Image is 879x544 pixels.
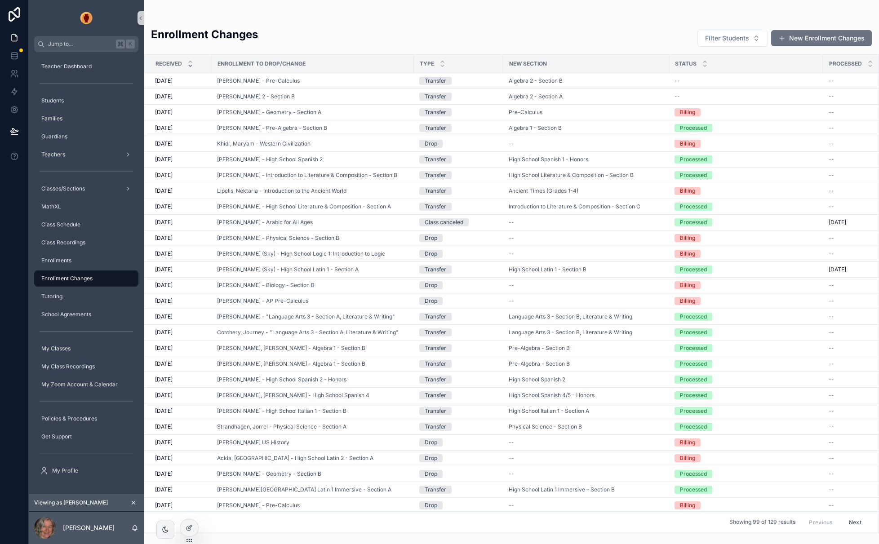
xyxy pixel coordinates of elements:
[425,203,446,211] div: Transfer
[34,146,138,163] a: Teachers
[509,313,632,320] span: Language Arts 3 - Section B, Literature & Writing
[155,219,173,226] span: [DATE]
[509,360,664,367] a: Pre-Algebra - Section B
[419,124,498,132] a: Transfer
[680,234,695,242] div: Billing
[34,111,138,127] a: Families
[217,250,385,257] a: [PERSON_NAME] (Sky) - High School Logic 1: Introduction to Logic
[680,250,695,258] div: Billing
[509,360,570,367] span: Pre-Algebra - Section B
[829,93,834,100] span: --
[155,93,206,100] a: [DATE]
[509,203,640,210] span: Introduction to Literature & Composition - Section C
[155,187,206,195] a: [DATE]
[217,156,323,163] span: [PERSON_NAME] - High School Spanish 2
[217,172,397,179] span: [PERSON_NAME] - Introduction to Literature & Composition - Section B
[34,252,138,269] a: Enrollments
[155,140,173,147] span: [DATE]
[41,221,80,228] span: Class Schedule
[425,250,437,258] div: Drop
[419,281,498,289] a: Drop
[425,234,437,242] div: Drop
[34,306,138,323] a: School Agreements
[217,77,300,84] span: [PERSON_NAME] - Pre-Calculus
[509,172,634,179] span: High School Literature & Composition - Section B
[217,109,408,116] a: [PERSON_NAME] - Geometry - Section A
[155,109,173,116] span: [DATE]
[217,329,408,336] a: Cotchery, Journey - "Language Arts 3 - Section A, Literature & Writing"
[419,187,498,195] a: Transfer
[41,275,93,282] span: Enrollment Changes
[829,156,834,163] span: --
[509,93,563,100] span: Algebra 2 - Section A
[155,297,206,305] a: [DATE]
[155,360,173,367] span: [DATE]
[419,203,498,211] a: Transfer
[771,30,872,46] a: New Enrollment Changes
[680,171,707,179] div: Processed
[155,156,206,163] a: [DATE]
[217,172,408,179] a: [PERSON_NAME] - Introduction to Literature & Composition - Section B
[155,266,173,273] span: [DATE]
[34,93,138,109] a: Students
[425,281,437,289] div: Drop
[217,313,395,320] span: [PERSON_NAME] - "Language Arts 3 - Section A, Literature & Writing"
[829,360,877,367] a: --
[829,329,834,336] span: --
[509,77,563,84] span: Algebra 2 - Section B
[419,297,498,305] a: Drop
[425,187,446,195] div: Transfer
[155,219,206,226] a: [DATE]
[34,358,138,375] a: My Class Recordings
[217,124,327,132] a: [PERSON_NAME] - Pre-Algebra - Section B
[675,124,818,132] a: Processed
[217,234,339,242] a: [PERSON_NAME] - Physical Science - Section B
[155,360,206,367] a: [DATE]
[155,109,206,116] a: [DATE]
[509,109,542,116] a: Pre-Calculus
[829,360,834,367] span: --
[829,313,834,320] span: --
[41,363,95,370] span: My Class Recordings
[829,109,877,116] a: --
[829,124,834,132] span: --
[509,297,664,305] a: --
[217,282,315,289] a: [PERSON_NAME] - Biology - Section B
[217,156,408,163] a: [PERSON_NAME] - High School Spanish 2
[829,234,877,242] a: --
[675,234,818,242] a: Billing
[829,109,834,116] span: --
[48,40,112,48] span: Jump to...
[680,203,707,211] div: Processed
[127,40,134,48] span: K
[829,172,834,179] span: --
[675,140,818,148] a: Billing
[697,30,768,47] button: Select Button
[680,313,707,321] div: Processed
[680,344,707,352] div: Processed
[509,219,514,226] span: --
[155,124,206,132] a: [DATE]
[419,250,498,258] a: Drop
[829,203,877,210] a: --
[680,155,707,164] div: Processed
[829,297,877,305] a: --
[675,77,818,84] a: --
[509,187,578,195] span: Ancient Times (Grades 1-4)
[41,133,67,140] span: Guardians
[217,360,365,367] span: [PERSON_NAME], [PERSON_NAME] - Algebra 1 - Section B
[675,297,818,305] a: Billing
[829,297,834,305] span: --
[509,266,586,273] span: High School Latin 1 - Section B
[41,151,65,158] span: Teachers
[680,281,695,289] div: Billing
[829,282,834,289] span: --
[680,328,707,336] div: Processed
[509,282,514,289] span: --
[155,282,173,289] span: [DATE]
[217,203,408,210] a: [PERSON_NAME] - High School Literature & Composition - Section A
[217,93,295,100] span: [PERSON_NAME] 2 - Section B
